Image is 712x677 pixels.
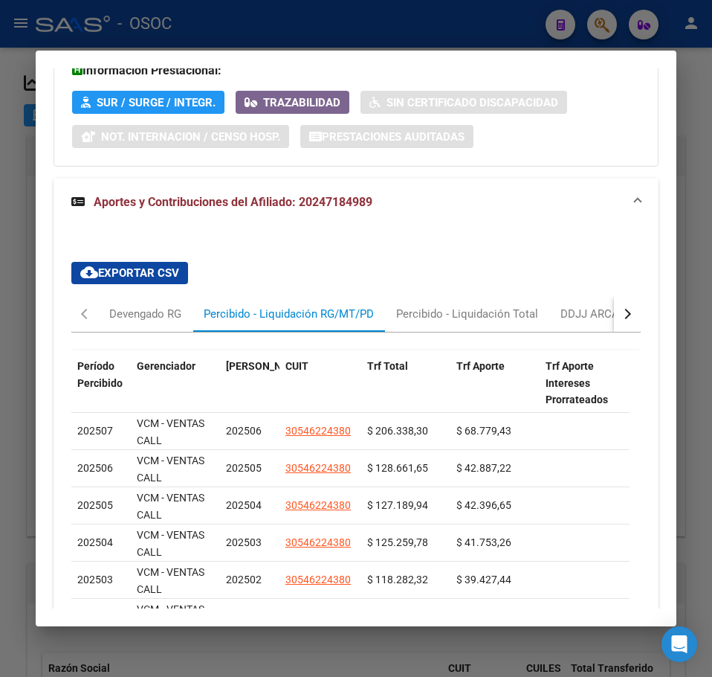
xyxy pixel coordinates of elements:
span: 202506 [77,462,113,474]
span: 202505 [226,462,262,474]
span: Trazabilidad [263,96,340,109]
datatable-header-cell: Gerenciador [131,350,220,416]
span: VCM - VENTAS CALL MEDICENTER [137,529,204,575]
span: Aportes y Contribuciones del Afiliado: 20247184989 [94,195,372,209]
h3: Información Prestacional: [72,62,640,80]
datatable-header-cell: CUIT [279,350,361,416]
span: Not. Internacion / Censo Hosp. [101,130,280,144]
span: Trf Aporte [456,360,505,372]
div: Open Intercom Messenger [661,626,697,662]
span: VCM - VENTAS CALL MEDICENTER [137,566,204,612]
span: $ 42.887,22 [456,462,511,474]
span: $ 125.259,78 [367,536,428,548]
datatable-header-cell: Período Percibido [71,350,131,416]
span: Exportar CSV [80,266,179,280]
datatable-header-cell: Trf Total [361,350,450,416]
span: CUIT [285,360,308,372]
span: 202503 [226,536,262,548]
span: 202504 [226,499,262,511]
mat-icon: cloud_download [80,263,98,281]
span: 30546224380 [285,462,351,474]
datatable-header-cell: Trf Aporte [450,350,540,416]
span: Trf Total [367,360,408,372]
span: 202503 [77,574,113,585]
span: $ 206.338,30 [367,425,428,437]
span: VCM - VENTAS CALL MEDICENTER [137,492,204,538]
button: Prestaciones Auditadas [300,125,473,148]
datatable-header-cell: Trf Aporte Intereses Prorrateados [540,350,629,416]
datatable-header-cell: Período Devengado [220,350,279,416]
span: VCM - VENTAS CALL MEDICENTER [137,417,204,463]
span: Prestaciones Auditadas [322,130,465,144]
span: Trf Aporte Intereses Prorrateados [546,360,608,406]
span: 202505 [77,499,113,511]
button: Trazabilidad [236,91,349,114]
span: 202504 [77,536,113,548]
span: VCM - VENTAS CALL MEDICENTER [137,603,204,649]
div: Devengado RG [109,306,181,322]
span: 30546224380 [285,536,351,548]
span: $ 127.189,94 [367,499,428,511]
span: $ 68.779,43 [456,425,511,437]
span: 30546224380 [285,499,351,511]
span: 202506 [226,425,262,437]
span: $ 128.661,65 [367,462,428,474]
div: Percibido - Liquidación Total [396,306,538,322]
span: Gerenciador [137,360,195,372]
span: 202502 [226,574,262,585]
span: $ 39.427,44 [456,574,511,585]
span: 30546224380 [285,425,351,437]
span: SUR / SURGE / INTEGR. [97,96,216,109]
span: 30546224380 [285,574,351,585]
div: DDJJ ARCA [560,306,619,322]
span: Sin Certificado Discapacidad [386,96,558,109]
span: 202507 [77,425,113,437]
span: Período Percibido [77,360,123,389]
button: Not. Internacion / Censo Hosp. [72,125,289,148]
button: Exportar CSV [71,262,188,284]
span: $ 118.282,32 [367,574,428,585]
span: $ 41.753,26 [456,536,511,548]
span: $ 42.396,65 [456,499,511,511]
span: VCM - VENTAS CALL MEDICENTER [137,455,204,501]
button: SUR / SURGE / INTEGR. [72,91,224,114]
mat-expansion-panel-header: Aportes y Contribuciones del Afiliado: 20247184989 [54,179,658,226]
div: Percibido - Liquidación RG/MT/PD [204,306,374,322]
span: [PERSON_NAME] [226,360,306,372]
button: Sin Certificado Discapacidad [360,91,567,114]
